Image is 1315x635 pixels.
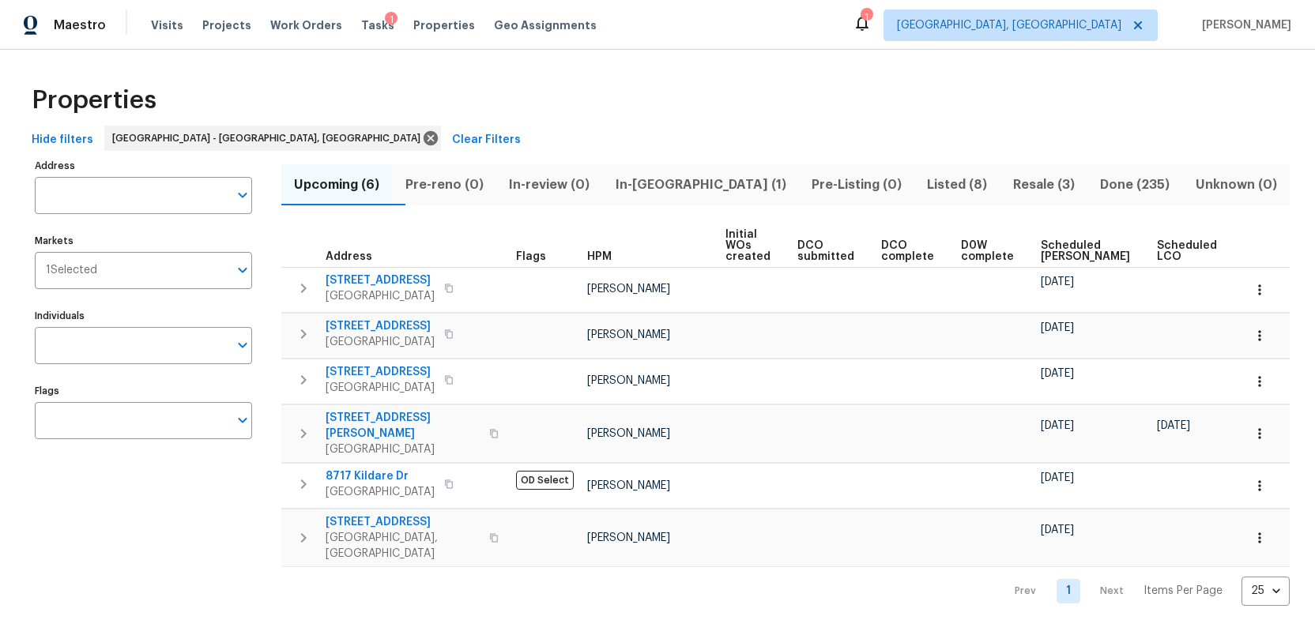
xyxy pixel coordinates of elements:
[587,375,670,386] span: [PERSON_NAME]
[516,471,574,490] span: OD Select
[232,259,254,281] button: Open
[587,532,670,543] span: [PERSON_NAME]
[35,161,252,171] label: Address
[797,240,854,262] span: DCO submitted
[326,410,480,441] span: [STREET_ADDRESS][PERSON_NAME]
[326,318,435,334] span: [STREET_ADDRESS]
[1157,420,1190,431] span: [DATE]
[587,480,670,491] span: [PERSON_NAME]
[924,174,990,196] span: Listed (8)
[494,17,597,33] span: Geo Assignments
[202,17,251,33] span: Projects
[326,530,480,562] span: [GEOGRAPHIC_DATA], [GEOGRAPHIC_DATA]
[612,174,789,196] span: In-[GEOGRAPHIC_DATA] (1)
[326,514,480,530] span: [STREET_ADDRESS]
[897,17,1121,33] span: [GEOGRAPHIC_DATA], [GEOGRAPHIC_DATA]
[1000,577,1290,606] nav: Pagination Navigation
[326,334,435,350] span: [GEOGRAPHIC_DATA]
[151,17,183,33] span: Visits
[54,17,106,33] span: Maestro
[35,236,252,246] label: Markets
[401,174,486,196] span: Pre-reno (0)
[1196,17,1291,33] span: [PERSON_NAME]
[326,380,435,396] span: [GEOGRAPHIC_DATA]
[326,288,435,304] span: [GEOGRAPHIC_DATA]
[232,409,254,431] button: Open
[861,9,872,25] div: 1
[1010,174,1078,196] span: Resale (3)
[270,17,342,33] span: Work Orders
[1041,524,1074,535] span: [DATE]
[32,130,93,150] span: Hide filters
[1242,570,1290,611] div: 25
[1041,472,1074,483] span: [DATE]
[725,229,771,262] span: Initial WOs created
[46,264,97,277] span: 1 Selected
[326,251,372,262] span: Address
[35,386,252,396] label: Flags
[961,240,1014,262] span: D0W complete
[1041,240,1130,262] span: Scheduled [PERSON_NAME]
[361,20,394,31] span: Tasks
[385,12,398,28] div: 1
[232,334,254,356] button: Open
[587,251,612,262] span: HPM
[112,130,427,146] span: [GEOGRAPHIC_DATA] - [GEOGRAPHIC_DATA], [GEOGRAPHIC_DATA]
[808,174,905,196] span: Pre-Listing (0)
[1193,174,1280,196] span: Unknown (0)
[326,272,435,288] span: [STREET_ADDRESS]
[1157,240,1217,262] span: Scheduled LCO
[35,311,252,321] label: Individuals
[1041,420,1074,431] span: [DATE]
[326,441,480,457] span: [GEOGRAPHIC_DATA]
[506,174,593,196] span: In-review (0)
[326,484,435,500] span: [GEOGRAPHIC_DATA]
[452,130,521,150] span: Clear Filters
[1041,322,1074,333] span: [DATE]
[446,126,527,155] button: Clear Filters
[326,364,435,380] span: [STREET_ADDRESS]
[587,329,670,340] span: [PERSON_NAME]
[1097,174,1173,196] span: Done (235)
[1041,276,1074,287] span: [DATE]
[104,126,441,151] div: [GEOGRAPHIC_DATA] - [GEOGRAPHIC_DATA], [GEOGRAPHIC_DATA]
[1057,579,1080,603] a: Goto page 1
[1041,368,1074,379] span: [DATE]
[516,251,546,262] span: Flags
[587,428,670,439] span: [PERSON_NAME]
[413,17,475,33] span: Properties
[1144,583,1223,599] p: Items Per Page
[232,184,254,206] button: Open
[881,240,934,262] span: DCO complete
[587,284,670,295] span: [PERSON_NAME]
[291,174,382,196] span: Upcoming (6)
[326,468,435,484] span: 8717 Kildare Dr
[32,92,156,108] span: Properties
[25,126,100,155] button: Hide filters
